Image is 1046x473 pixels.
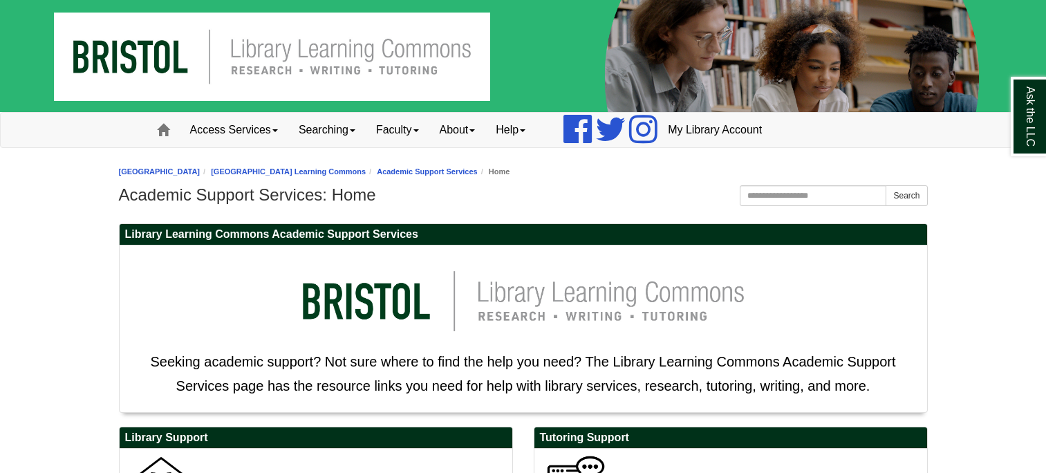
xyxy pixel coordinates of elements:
img: llc logo [281,252,765,350]
h1: Academic Support Services: Home [119,185,928,205]
nav: breadcrumb [119,165,928,178]
a: Faculty [366,113,429,147]
h2: Library Learning Commons Academic Support Services [120,224,927,245]
a: My Library Account [657,113,772,147]
a: Searching [288,113,366,147]
span: Seeking academic support? Not sure where to find the help you need? The Library Learning Commons ... [150,354,895,393]
li: Home [478,165,510,178]
button: Search [886,185,927,206]
a: [GEOGRAPHIC_DATA] [119,167,200,176]
a: Access Services [180,113,288,147]
a: [GEOGRAPHIC_DATA] Learning Commons [211,167,366,176]
a: Help [485,113,536,147]
h2: Tutoring Support [534,427,927,449]
h2: Library Support [120,427,512,449]
a: Academic Support Services [377,167,478,176]
a: About [429,113,486,147]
